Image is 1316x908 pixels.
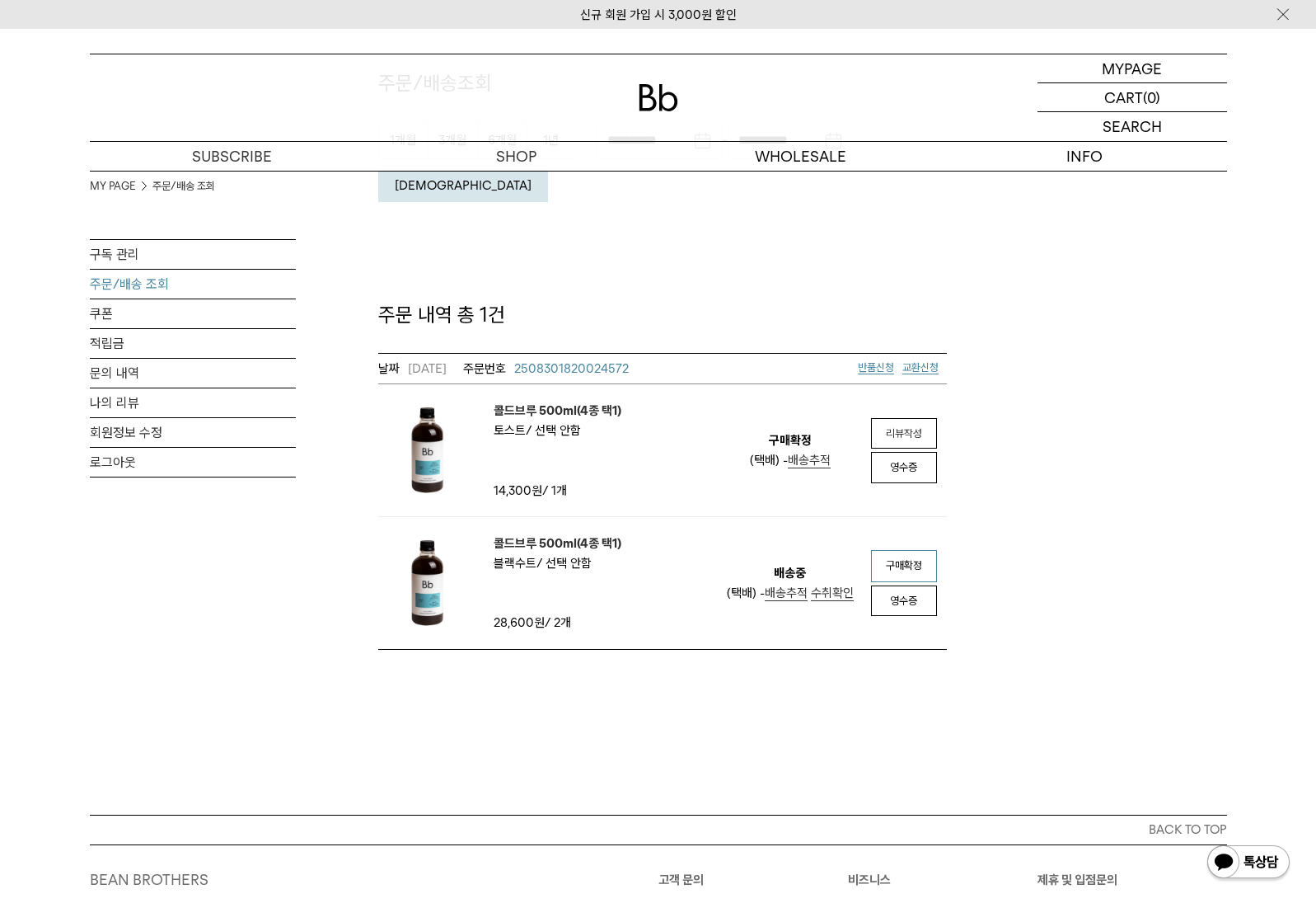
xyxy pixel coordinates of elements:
[90,448,296,477] a: 로그아웃
[886,427,922,440] em: 리뷰작성
[871,418,937,449] a: 리뷰작성
[811,586,854,601] a: 수취확인
[890,461,917,473] span: 영수증
[1037,83,1227,112] a: CART (0)
[494,423,532,438] span: 토스트
[1102,54,1162,82] p: MYPAGE
[90,359,296,388] a: 문의 내역
[90,418,296,447] a: 회원정보 수정
[374,142,658,171] a: SHOP
[90,142,374,171] a: SUBSCRIBE
[848,870,1037,890] p: 비즈니스
[90,178,136,195] a: MY PAGE
[890,595,917,607] span: 영수증
[494,556,542,571] span: 블랙수트
[788,453,831,468] a: 배송추적
[463,359,629,379] a: 2508301820024572
[514,361,629,376] span: 2508301820024572
[378,359,447,379] em: [DATE]
[658,870,848,890] p: 고객 문의
[943,142,1227,171] p: INFO
[765,586,808,601] a: 배송추적
[494,534,621,553] a: 콜드브루 500ml(4종 택1)
[90,299,296,328] a: 쿠폰
[535,423,581,438] span: 선택 안함
[152,178,215,195] a: 주문/배송 조회
[395,178,532,193] em: [DEMOGRAPHIC_DATA]
[580,7,737,22] a: 신규 회원 가입 시 3,000원 할인
[750,450,831,470] div: (택배) -
[769,430,812,450] em: 구매확정
[858,361,894,374] span: 반품신청
[902,361,939,374] span: 교환신청
[90,270,296,299] a: 주문/배송 조회
[494,613,571,633] td: / 2개
[90,329,296,358] a: 적립금
[727,583,854,603] div: (택배) -
[378,401,477,500] img: 콜드브루 500ml(4종 택1)
[1103,112,1162,141] p: SEARCH
[494,481,634,501] td: / 1개
[871,586,937,617] a: 영수증
[494,483,542,498] strong: 14,300원
[774,563,806,583] em: 배송중
[871,550,937,582] a: 구매확정
[788,453,831,468] span: 배송추적
[1037,54,1227,83] a: MYPAGE
[1206,844,1291,883] img: 카카오톡 채널 1:1 채팅 버튼
[1143,83,1160,111] p: (0)
[871,452,937,483] a: 영수증
[1037,870,1227,890] p: 제휴 및 입점문의
[90,240,296,269] a: 구독 관리
[378,534,477,633] img: 콜드브루 500ml(4종 택1)
[90,815,1227,844] button: BACK TO TOP
[886,559,922,572] span: 구매확정
[546,556,592,571] span: 선택 안함
[494,401,621,421] a: 콜드브루 500ml(4종 택1)
[378,301,947,329] p: 주문 내역 총 1건
[90,871,208,888] a: BEAN BROTHERS
[90,388,296,417] a: 나의 리뷰
[902,361,939,374] a: 교환신청
[658,142,943,171] p: WHOLESALE
[858,361,894,374] a: 반품신청
[494,615,545,630] strong: 28,600원
[639,84,678,111] img: 로고
[1104,83,1143,111] p: CART
[378,169,548,202] button: [DEMOGRAPHIC_DATA]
